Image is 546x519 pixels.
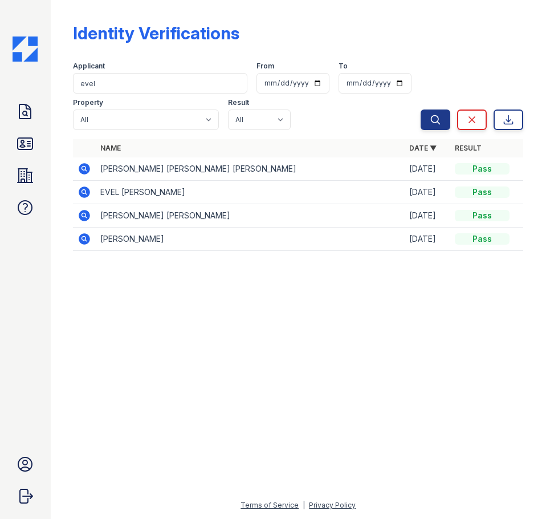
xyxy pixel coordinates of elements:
label: From [256,62,274,71]
td: [DATE] [405,181,450,204]
img: CE_Icon_Blue-c292c112584629df590d857e76928e9f676e5b41ef8f769ba2f05ee15b207248.png [13,37,38,62]
a: Privacy Policy [309,501,356,509]
a: Terms of Service [241,501,299,509]
div: Identity Verifications [73,23,239,43]
td: [PERSON_NAME] [PERSON_NAME] [PERSON_NAME] [96,157,405,181]
div: Pass [455,210,510,221]
label: To [339,62,348,71]
a: Name [100,144,121,152]
div: Pass [455,233,510,245]
input: Search by name or phone number [73,73,247,94]
td: EVEL [PERSON_NAME] [96,181,405,204]
td: [PERSON_NAME] [96,228,405,251]
label: Result [228,98,249,107]
div: Pass [455,163,510,175]
div: Pass [455,186,510,198]
td: [DATE] [405,204,450,228]
td: [DATE] [405,228,450,251]
label: Property [73,98,103,107]
td: [PERSON_NAME] [PERSON_NAME] [96,204,405,228]
label: Applicant [73,62,105,71]
a: Result [455,144,482,152]
td: [DATE] [405,157,450,181]
a: Date ▼ [409,144,437,152]
div: | [303,501,305,509]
